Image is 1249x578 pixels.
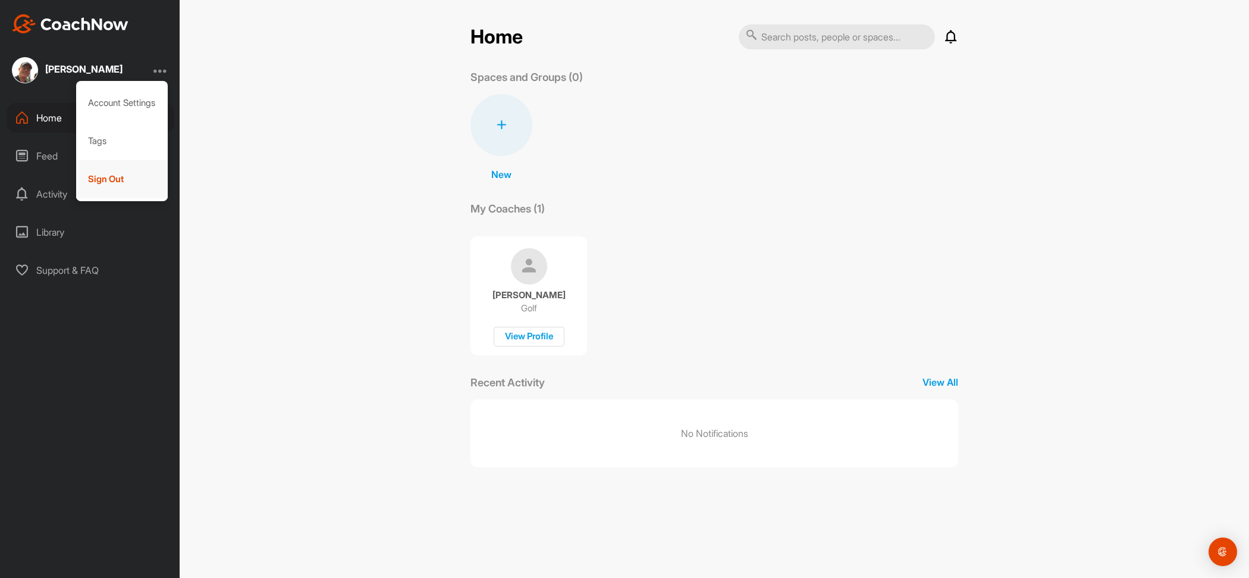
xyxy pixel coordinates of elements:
[521,302,537,314] p: Golf
[7,141,174,171] div: Feed
[494,327,564,346] div: View Profile
[681,426,748,440] p: No Notifications
[12,14,128,33] img: CoachNow
[76,84,168,122] div: Account Settings
[7,103,174,133] div: Home
[7,255,174,285] div: Support & FAQ
[470,26,523,49] h2: Home
[1209,538,1237,566] div: Open Intercom Messenger
[511,248,547,285] img: coach avatar
[7,217,174,247] div: Library
[922,375,958,389] p: View All
[491,167,511,182] p: New
[470,374,545,390] p: Recent Activity
[7,179,174,209] div: Activity
[76,122,168,160] div: Tags
[76,160,168,198] div: Sign Out
[470,201,545,217] p: My Coaches (1)
[45,64,123,74] div: [PERSON_NAME]
[492,289,566,301] p: [PERSON_NAME]
[12,57,38,83] img: square_20cee368cbb20040377720748ca2a111.jpg
[470,69,583,85] p: Spaces and Groups (0)
[739,24,935,49] input: Search posts, people or spaces...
